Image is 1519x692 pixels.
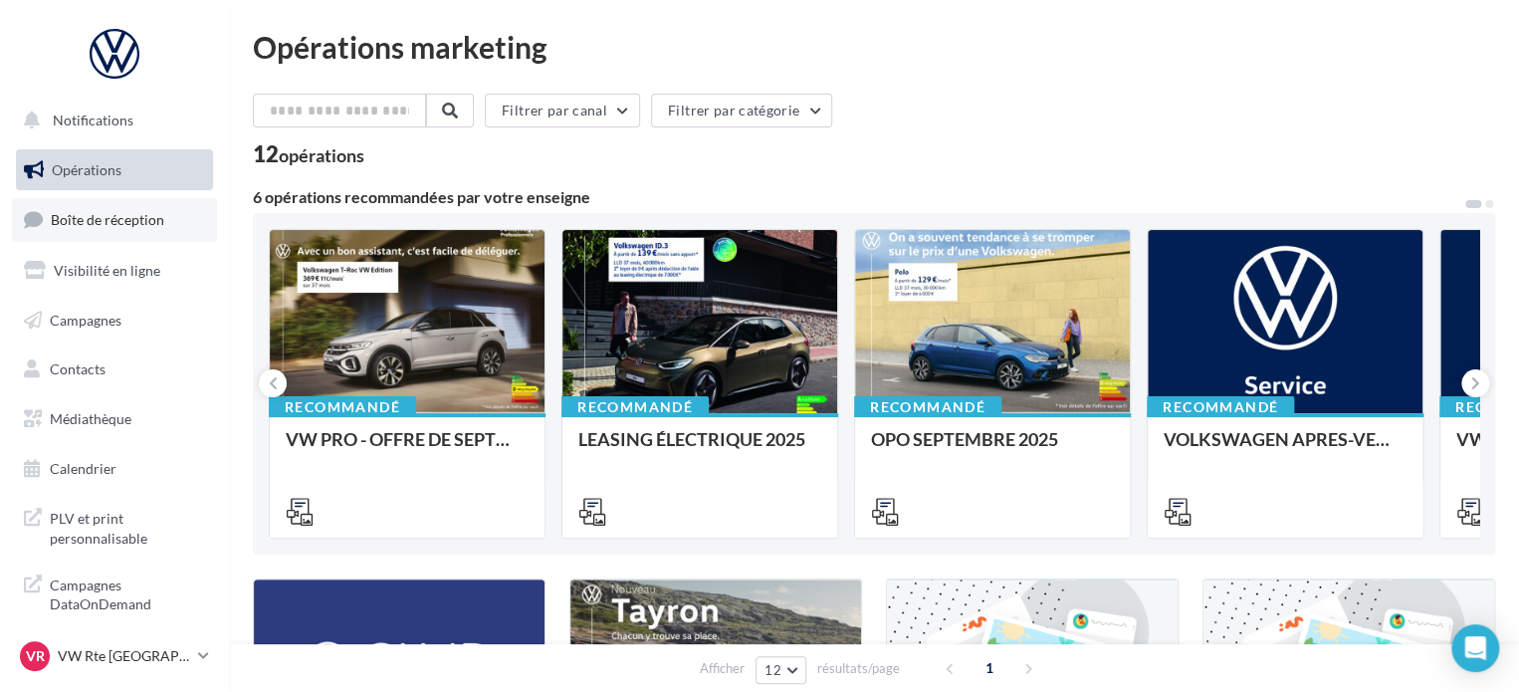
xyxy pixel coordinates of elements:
[561,396,709,418] div: Recommandé
[51,211,164,228] span: Boîte de réception
[12,300,217,342] a: Campagnes
[817,659,900,678] span: résultats/page
[253,189,1463,205] div: 6 opérations recommandées par votre enseigne
[12,149,217,191] a: Opérations
[50,572,205,614] span: Campagnes DataOnDemand
[651,94,832,127] button: Filtrer par catégorie
[253,32,1495,62] div: Opérations marketing
[52,161,121,178] span: Opérations
[53,112,133,128] span: Notifications
[269,396,416,418] div: Recommandé
[279,146,364,164] div: opérations
[286,429,529,469] div: VW PRO - OFFRE DE SEPTEMBRE 25
[58,646,190,666] p: VW Rte [GEOGRAPHIC_DATA]
[756,656,806,684] button: 12
[1451,624,1499,672] div: Open Intercom Messenger
[12,100,209,141] button: Notifications
[578,429,821,469] div: LEASING ÉLECTRIQUE 2025
[700,659,745,678] span: Afficher
[50,460,116,477] span: Calendrier
[1164,429,1407,469] div: VOLKSWAGEN APRES-VENTE
[50,410,131,427] span: Médiathèque
[485,94,640,127] button: Filtrer par canal
[50,311,121,328] span: Campagnes
[1147,396,1294,418] div: Recommandé
[26,646,45,666] span: VR
[12,497,217,556] a: PLV et print personnalisable
[12,448,217,490] a: Calendrier
[12,564,217,622] a: Campagnes DataOnDemand
[854,396,1001,418] div: Recommandé
[50,505,205,548] span: PLV et print personnalisable
[871,429,1114,469] div: OPO SEPTEMBRE 2025
[12,398,217,440] a: Médiathèque
[50,360,106,377] span: Contacts
[16,637,213,675] a: VR VW Rte [GEOGRAPHIC_DATA]
[12,348,217,390] a: Contacts
[974,652,1005,684] span: 1
[764,662,781,678] span: 12
[54,262,160,279] span: Visibilité en ligne
[12,198,217,241] a: Boîte de réception
[253,143,364,165] div: 12
[12,250,217,292] a: Visibilité en ligne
